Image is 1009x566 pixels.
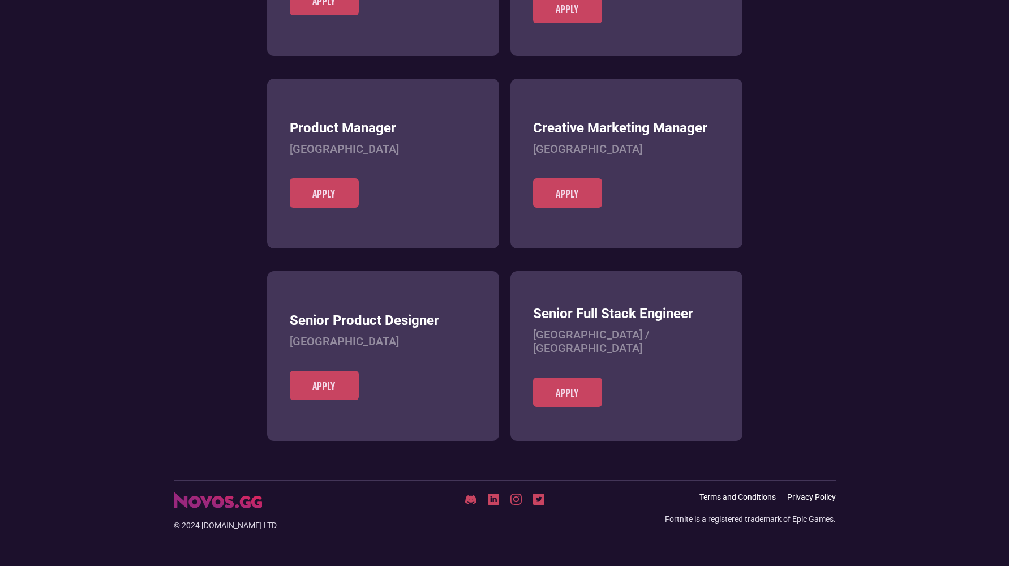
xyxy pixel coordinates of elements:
[699,492,776,502] a: Terms and Conditions
[174,520,394,531] div: © 2024 [DOMAIN_NAME] LTD
[533,378,602,407] a: Apply
[533,178,602,208] a: Apply
[290,178,359,208] a: Apply
[533,120,720,136] h3: Creative Marketing Manager
[787,492,836,502] a: Privacy Policy
[290,312,476,371] a: Senior Product Designer[GEOGRAPHIC_DATA]
[290,120,476,178] a: Product Manager[GEOGRAPHIC_DATA]
[290,371,359,400] a: Apply
[533,120,720,178] a: Creative Marketing Manager[GEOGRAPHIC_DATA]
[533,142,720,156] h4: [GEOGRAPHIC_DATA]
[533,306,720,322] h3: Senior Full Stack Engineer
[290,142,476,156] h4: [GEOGRAPHIC_DATA]
[290,120,476,136] h3: Product Manager
[533,328,720,355] h4: [GEOGRAPHIC_DATA] / [GEOGRAPHIC_DATA]
[290,335,476,348] h4: [GEOGRAPHIC_DATA]
[665,513,836,525] div: Fortnite is a registered trademark of Epic Games.
[533,306,720,378] a: Senior Full Stack Engineer[GEOGRAPHIC_DATA] / [GEOGRAPHIC_DATA]
[290,312,476,329] h3: Senior Product Designer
